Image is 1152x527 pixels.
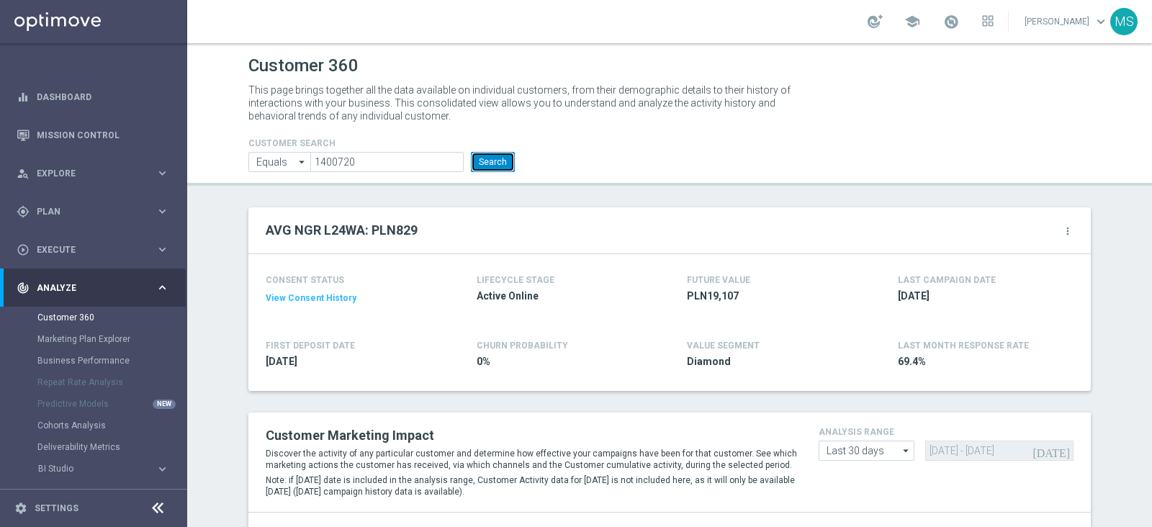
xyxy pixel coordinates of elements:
button: play_circle_outline Execute keyboard_arrow_right [16,244,170,256]
a: Deliverability Metrics [37,441,150,453]
button: person_search Explore keyboard_arrow_right [16,168,170,179]
span: 2025-08-27 [898,289,1066,303]
p: Note: if [DATE] date is included in the analysis range, Customer Activity data for [DATE] is not ... [266,474,797,497]
h2: AVG NGR L24WA: PLN829 [266,222,418,239]
input: analysis range [819,441,914,461]
div: Cohorts Analysis [37,415,186,436]
span: school [904,14,920,30]
i: keyboard_arrow_right [156,462,169,476]
h4: CUSTOMER SEARCH [248,138,515,148]
i: keyboard_arrow_right [156,166,169,180]
div: Dashboard [17,78,169,116]
span: LAST MONTH RESPONSE RATE [898,341,1029,351]
a: Business Performance [37,355,150,366]
span: Execute [37,246,156,254]
i: equalizer [17,91,30,104]
a: [PERSON_NAME]keyboard_arrow_down [1023,11,1110,32]
a: Settings [35,504,78,513]
div: Repeat Rate Analysis [37,371,186,393]
a: Mission Control [37,116,169,154]
div: Execute [17,243,156,256]
i: gps_fixed [17,205,30,218]
h4: FUTURE VALUE [687,275,750,285]
button: Mission Control [16,130,170,141]
h4: LAST CAMPAIGN DATE [898,275,996,285]
i: settings [14,502,27,515]
input: Enter CID, Email, name or phone [310,152,464,172]
h4: VALUE SEGMENT [687,341,760,351]
span: CHURN PROBABILITY [477,341,568,351]
span: Analyze [37,284,156,292]
span: keyboard_arrow_down [1093,14,1109,30]
h4: CONSENT STATUS [266,275,434,285]
a: Dashboard [37,78,169,116]
input: Enter CID, Email, name or phone [248,152,310,172]
span: 2018-09-12 [266,355,434,369]
a: Marketing Plan Explorer [37,333,150,345]
h1: Customer 360 [248,55,1091,76]
div: BI Studio [38,464,156,473]
i: keyboard_arrow_right [156,204,169,218]
div: Business Performance [37,350,186,371]
p: This page brings together all the data available on individual customers, from their demographic ... [248,84,803,122]
button: gps_fixed Plan keyboard_arrow_right [16,206,170,217]
i: more_vert [1062,225,1074,237]
div: Mission Control [17,116,169,154]
span: Diamond [687,355,855,369]
div: NEW [153,400,176,409]
div: Plan [17,205,156,218]
i: keyboard_arrow_right [156,281,169,294]
div: Customer 360 [37,307,186,328]
span: PLN19,107 [687,289,855,303]
i: person_search [17,167,30,180]
button: BI Studio keyboard_arrow_right [37,463,170,474]
h4: LIFECYCLE STAGE [477,275,554,285]
button: track_changes Analyze keyboard_arrow_right [16,282,170,294]
button: View Consent History [266,292,356,305]
i: keyboard_arrow_right [156,243,169,256]
i: arrow_drop_down [295,153,310,171]
span: 0% [477,355,645,369]
div: Predictive Models [37,393,186,415]
i: arrow_drop_down [899,441,914,460]
a: Cohorts Analysis [37,420,150,431]
div: Deliverability Metrics [37,436,186,458]
i: play_circle_outline [17,243,30,256]
h4: FIRST DEPOSIT DATE [266,341,355,351]
p: Discover the activity of any particular customer and determine how effective your campaigns have ... [266,448,797,471]
span: 69.4% [898,355,1066,369]
div: BI Studio [37,458,186,479]
div: Marketing Plan Explorer [37,328,186,350]
span: Active Online [477,289,645,303]
div: Explore [17,167,156,180]
i: track_changes [17,281,30,294]
a: Customer 360 [37,312,150,323]
span: BI Studio [38,464,141,473]
span: Plan [37,207,156,216]
h2: Customer Marketing Impact [266,427,797,444]
button: equalizer Dashboard [16,91,170,103]
h4: analysis range [819,427,1074,437]
div: MS [1110,8,1138,35]
button: Search [471,152,515,172]
span: Explore [37,169,156,178]
div: Analyze [17,281,156,294]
